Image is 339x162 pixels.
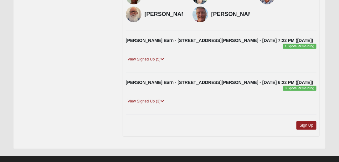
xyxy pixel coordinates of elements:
[211,11,259,18] h4: [PERSON_NAME]
[145,11,192,18] h4: [PERSON_NAME]
[296,121,316,130] a: Sign Up
[126,56,166,63] a: View Signed Up (5)
[283,86,316,91] span: 3 Spots Remaining
[126,7,141,22] img: Michael Goad
[126,98,166,105] a: View Signed Up (3)
[126,38,313,43] strong: [PERSON_NAME] Barn - [STREET_ADDRESS][PERSON_NAME] - [DATE] 7:22 PM ([DATE])
[193,7,208,22] img: Paul Olson
[283,44,316,49] span: 1 Spots Remaining
[126,80,313,85] strong: [PERSON_NAME] Barn - [STREET_ADDRESS][PERSON_NAME] - [DATE] 6:22 PM ([DATE])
